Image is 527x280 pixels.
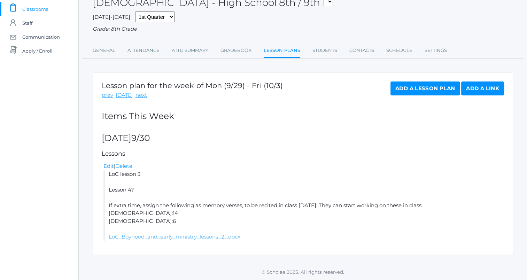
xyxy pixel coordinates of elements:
span: [DATE]-[DATE] [93,14,130,20]
span: Apply / Enroll [22,44,53,58]
a: Settings [425,44,447,57]
h5: Lessons [102,150,504,157]
a: LoC_Boyhood_and_early_ministry_lessons_2_.docx [109,233,240,240]
span: Classrooms [22,2,48,16]
a: Attendance [127,44,160,57]
a: Students [312,44,337,57]
div: | [103,162,504,170]
h1: Lesson plan for the week of Mon (9/29) - Fri (10/3) [102,81,283,90]
span: Communication [22,30,60,44]
h2: [DATE] [102,133,504,143]
a: Add a Link [461,81,504,95]
a: next [135,91,147,99]
span: 9/30 [131,133,150,143]
a: Lesson Plans [264,44,300,59]
a: Edit [103,163,114,169]
li: LoC lesson 3 Lesson 4? If extra time, assign the following as memory verses, to be recited in cla... [103,170,504,241]
a: Gradebook [220,44,251,57]
a: General [93,44,115,57]
span: Staff [22,16,32,30]
a: Delete [115,163,132,169]
h2: Items This Week [102,111,504,121]
div: Grade: 8th Grade [93,25,513,33]
a: Contacts [349,44,374,57]
a: prev [102,91,113,99]
a: Attd Summary [172,44,208,57]
p: © Scholae 2025. All rights reserved. [79,269,527,275]
a: Schedule [386,44,412,57]
a: Add a Lesson Plan [390,81,460,95]
a: [DATE] [116,91,133,99]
